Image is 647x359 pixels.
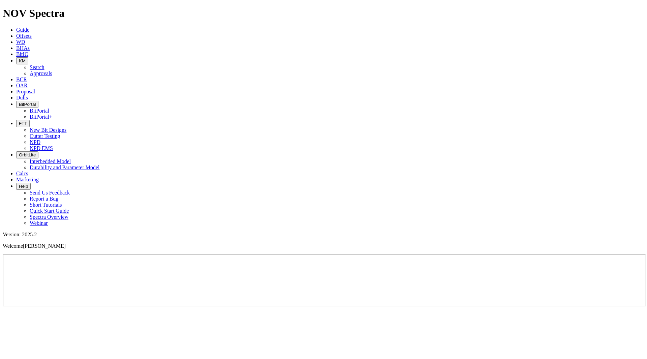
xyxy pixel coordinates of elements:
[16,77,27,82] a: BCR
[16,45,30,51] a: BHAs
[16,57,28,64] button: KM
[16,51,28,57] a: BitIQ
[3,243,644,249] p: Welcome
[19,121,27,126] span: FTT
[16,89,35,94] a: Proposal
[30,208,69,214] a: Quick Start Guide
[16,39,25,45] a: WD
[16,120,30,127] button: FTT
[16,83,28,88] a: OAR
[30,133,60,139] a: Cutter Testing
[19,58,26,63] span: KM
[16,183,31,190] button: Help
[30,114,52,120] a: BitPortal+
[16,151,38,158] button: OrbitLite
[30,139,40,145] a: NPD
[30,70,52,76] a: Approvals
[30,145,53,151] a: NPD EMS
[19,102,36,107] span: BitPortal
[30,214,68,220] a: Spectra Overview
[19,152,36,157] span: OrbitLite
[16,33,32,39] a: Offsets
[30,64,44,70] a: Search
[30,220,48,226] a: Webinar
[30,108,49,114] a: BitPortal
[23,243,66,249] span: [PERSON_NAME]
[30,158,71,164] a: Interbedded Model
[16,95,28,100] a: Dulls
[3,255,646,306] iframe: To enrich screen reader interactions, please activate Accessibility in Grammarly extension settings
[16,101,38,108] button: BitPortal
[30,164,100,170] a: Durability and Parameter Model
[30,196,58,202] a: Report a Bug
[30,190,70,196] a: Send Us Feedback
[3,7,644,20] h1: NOV Spectra
[30,127,66,133] a: New Bit Designs
[30,202,62,208] a: Short Tutorials
[16,27,29,33] a: Guide
[16,177,39,182] a: Marketing
[19,184,28,189] span: Help
[3,232,644,238] div: Version: 2025.2
[16,171,28,176] a: Calcs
